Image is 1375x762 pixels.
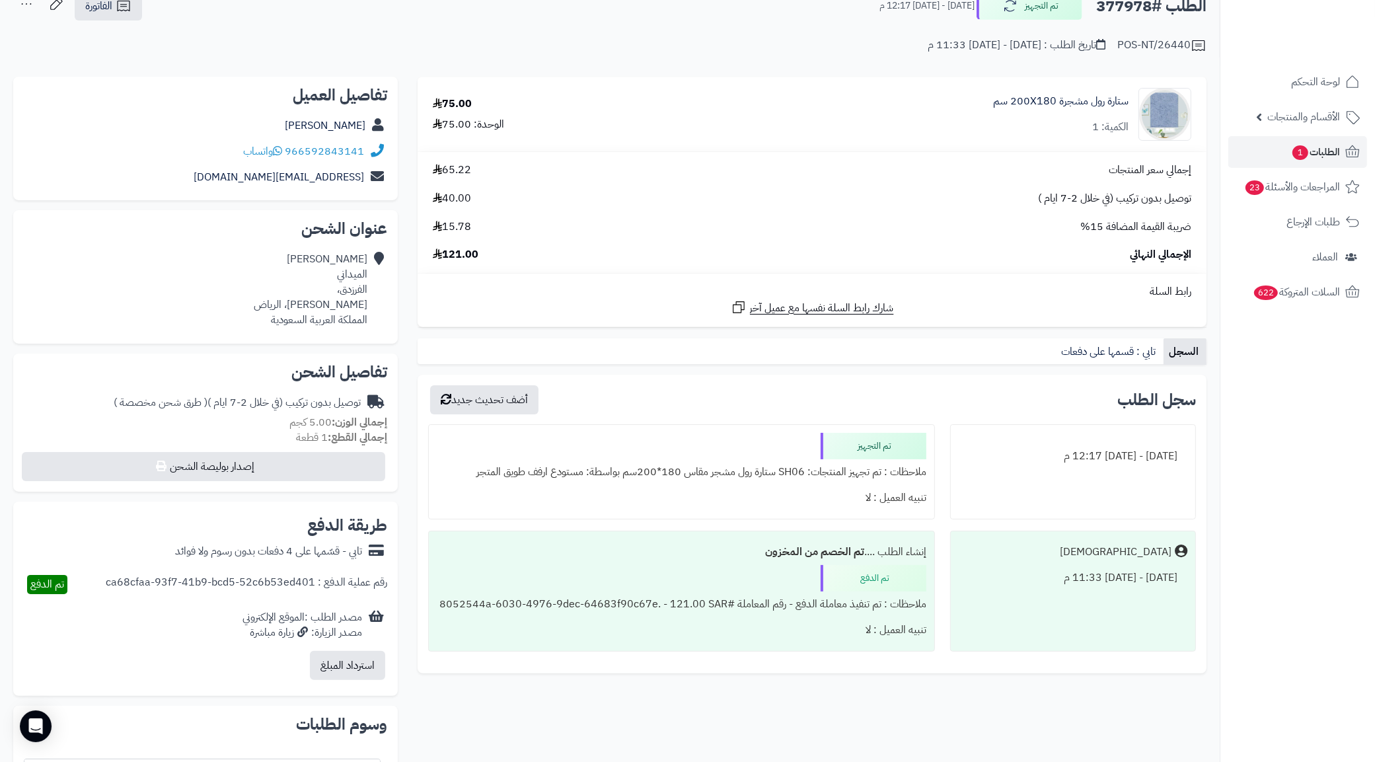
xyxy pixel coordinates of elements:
h2: عنوان الشحن [24,221,387,237]
div: الوحدة: 75.00 [433,117,504,132]
img: 1706371112-220214010075-90x90.jpg [1139,88,1191,141]
span: العملاء [1312,248,1338,266]
a: الطلبات1 [1228,136,1367,168]
span: 40.00 [433,191,471,206]
span: طلبات الإرجاع [1286,213,1340,231]
a: 966592843141 [285,143,364,159]
button: استرداد المبلغ [310,651,385,680]
div: ملاحظات : تم تجهيز المنتجات: SH06 ستارة رول مشجر مقاس 180*200سم بواسطة: مستودع ارفف طويق المتجر [437,459,926,485]
a: السلات المتروكة622 [1228,276,1367,308]
span: الإجمالي النهائي [1130,247,1191,262]
strong: إجمالي الوزن: [332,414,387,430]
div: توصيل بدون تركيب (في خلال 2-7 ايام ) [114,395,361,410]
div: [DATE] - [DATE] 12:17 م [959,443,1187,469]
div: [DEMOGRAPHIC_DATA] [1060,545,1171,560]
h2: تفاصيل الشحن [24,364,387,380]
span: شارك رابط السلة نفسها مع عميل آخر [750,301,894,316]
b: تم الخصم من المخزون [765,544,864,560]
span: 622 [1254,286,1278,300]
div: تم الدفع [821,565,926,591]
h2: تفاصيل العميل [24,87,387,103]
div: تم التجهيز [821,433,926,459]
small: 5.00 كجم [289,414,387,430]
button: أضف تحديث جديد [430,385,539,414]
div: Open Intercom Messenger [20,710,52,742]
a: طلبات الإرجاع [1228,206,1367,238]
div: تاريخ الطلب : [DATE] - [DATE] 11:33 م [928,38,1105,53]
div: 75.00 [433,96,472,112]
div: تابي - قسّمها على 4 دفعات بدون رسوم ولا فوائد [175,544,362,559]
div: الكمية: 1 [1092,120,1129,135]
span: ضريبة القيمة المضافة 15% [1080,219,1191,235]
h3: سجل الطلب [1117,392,1196,408]
span: إجمالي سعر المنتجات [1109,163,1191,178]
small: 1 قطعة [296,430,387,445]
span: لوحة التحكم [1291,73,1340,91]
span: المراجعات والأسئلة [1244,178,1340,196]
h2: طريقة الدفع [307,517,387,533]
div: رابط السلة [423,284,1201,299]
div: ملاحظات : تم تنفيذ معاملة الدفع - رقم المعاملة #8052544a-6030-4976-9dec-64683f90c67e. - 121.00 SAR [437,591,926,617]
span: 65.22 [433,163,471,178]
span: 15.78 [433,219,471,235]
a: العملاء [1228,241,1367,273]
div: POS-NT/26440 [1117,38,1207,54]
span: الأقسام والمنتجات [1267,108,1340,126]
a: [EMAIL_ADDRESS][DOMAIN_NAME] [194,169,364,185]
span: السلات المتروكة [1253,283,1340,301]
span: 1 [1292,145,1308,160]
h2: وسوم الطلبات [24,716,387,732]
a: [PERSON_NAME] [285,118,365,133]
a: السجل [1164,338,1207,365]
span: ( طرق شحن مخصصة ) [114,395,207,410]
div: [DATE] - [DATE] 11:33 م [959,565,1187,591]
span: تم الدفع [30,576,64,592]
a: ستارة رول مشجرة 200X180 سم [993,94,1129,109]
a: واتساب [243,143,282,159]
a: تابي : قسمها على دفعات [1056,338,1164,365]
span: توصيل بدون تركيب (في خلال 2-7 ايام ) [1038,191,1191,206]
div: تنبيه العميل : لا [437,617,926,643]
div: تنبيه العميل : لا [437,485,926,511]
span: 23 [1245,180,1264,195]
div: [PERSON_NAME] الميداني الفرزدق، [PERSON_NAME]، الرياض المملكة العربية السعودية [254,252,367,327]
strong: إجمالي القطع: [328,430,387,445]
div: رقم عملية الدفع : ca68cfaa-93f7-41b9-bcd5-52c6b53ed401 [106,575,387,594]
div: مصدر الطلب :الموقع الإلكتروني [242,610,362,640]
button: إصدار بوليصة الشحن [22,452,385,481]
div: إنشاء الطلب .... [437,539,926,565]
span: 121.00 [433,247,478,262]
div: مصدر الزيارة: زيارة مباشرة [242,625,362,640]
a: لوحة التحكم [1228,66,1367,98]
a: المراجعات والأسئلة23 [1228,171,1367,203]
a: شارك رابط السلة نفسها مع عميل آخر [731,299,894,316]
span: الطلبات [1291,143,1340,161]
